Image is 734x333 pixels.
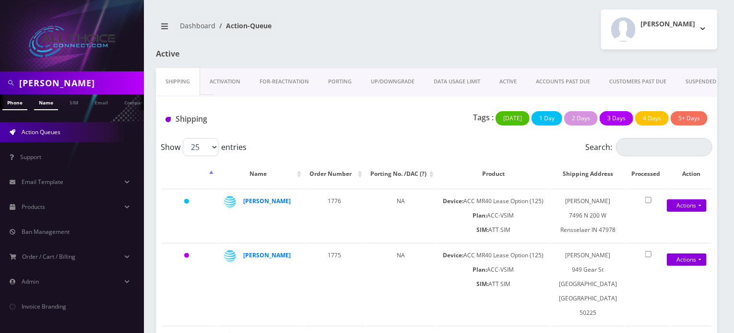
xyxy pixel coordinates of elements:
[180,21,215,30] a: Dashboard
[616,138,712,156] input: Search:
[476,226,488,234] b: SIM:
[640,20,695,28] h2: [PERSON_NAME]
[2,94,27,110] a: Phone
[22,203,45,211] span: Products
[23,253,76,261] span: Order / Cart / Billing
[667,253,707,266] a: Actions
[217,160,304,188] th: Name: activate to sort column ascending
[671,111,708,126] button: 5+ Days
[200,68,250,95] a: Activation
[366,189,436,242] td: NA
[532,111,562,126] button: 1 Day
[22,302,66,310] span: Invoice Branding
[29,26,115,57] img: All Choice Connect
[600,68,676,95] a: CUSTOMERS PAST DUE
[473,112,494,123] p: Tags :
[34,94,58,110] a: Name
[366,160,436,188] th: Porting No. /DAC (?): activate to sort column ascending
[667,199,707,212] a: Actions
[319,68,361,95] a: PORTING
[243,197,291,205] a: [PERSON_NAME]
[424,68,490,95] a: DATA USAGE LIMIT
[65,94,83,109] a: SIM
[243,251,291,259] a: [PERSON_NAME]
[161,138,247,156] label: Show entries
[473,265,487,274] b: Plan:
[671,160,711,188] th: Action
[437,160,550,188] th: Product
[90,94,113,109] a: Email
[22,178,63,186] span: Email Template
[215,21,272,31] li: Action-Queue
[19,74,142,92] input: Search in Company
[443,197,463,205] b: Device:
[490,68,526,95] a: ACTIVE
[305,243,365,325] td: 1775
[585,138,712,156] label: Search:
[305,189,365,242] td: 1776
[166,117,171,122] img: Shipping
[437,189,550,242] td: ACC MR40 Lease Option (125) ACC-VSIM ATT SIM
[305,160,365,188] th: Order Number: activate to sort column ascending
[496,111,530,126] button: [DATE]
[676,68,726,95] a: SUSPENDED
[22,128,60,136] span: Action Queues
[551,189,625,242] td: [PERSON_NAME] 7496 N 200 W Rensselaer IN 47978
[635,111,669,126] button: 4 Days
[473,211,487,219] b: Plan:
[250,68,319,95] a: FOR-REActivation
[183,138,219,156] select: Showentries
[156,49,333,58] h1: Active
[551,160,625,188] th: Shipping Address
[626,160,670,188] th: Processed: activate to sort column ascending
[22,228,70,236] span: Ban Management
[119,94,152,109] a: Company
[476,280,488,288] b: SIM:
[20,153,41,161] span: Support
[156,68,200,95] a: Shipping
[361,68,424,95] a: UP/DOWNGRADE
[564,111,598,126] button: 2 Days
[366,243,436,325] td: NA
[600,111,633,126] button: 3 Days
[22,277,39,286] span: Admin
[166,115,337,124] h1: Shipping
[443,251,463,259] b: Device:
[601,10,717,49] button: [PERSON_NAME]
[437,243,550,325] td: ACC MR40 Lease Option (125) ACC-VSIM ATT SIM
[162,160,216,188] th: : activate to sort column descending
[526,68,600,95] a: ACCOUNTS PAST DUE
[156,16,429,43] nav: breadcrumb
[551,243,625,325] td: [PERSON_NAME] 949 Gear St [GEOGRAPHIC_DATA] [GEOGRAPHIC_DATA] 50225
